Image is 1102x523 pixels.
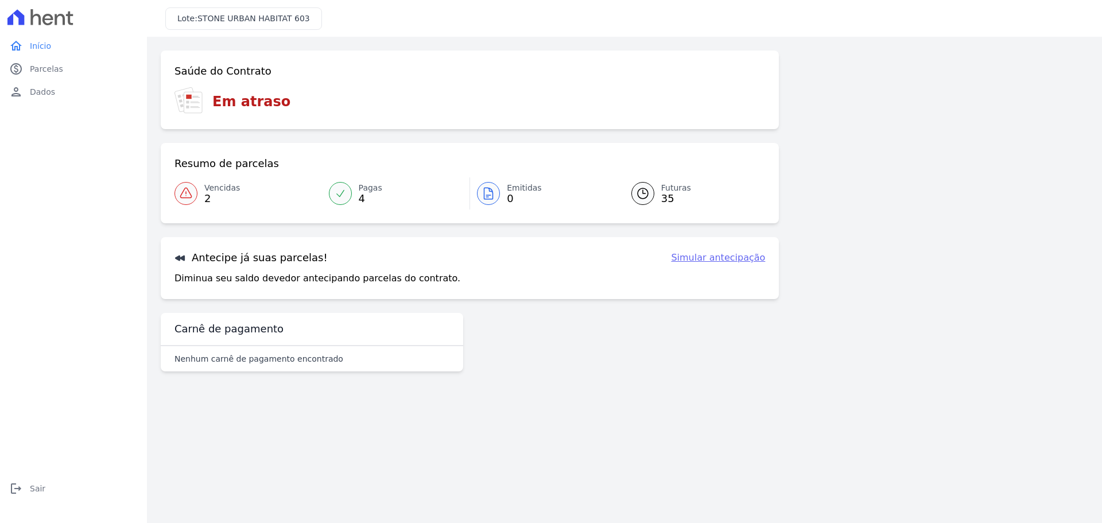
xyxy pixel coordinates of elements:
span: Início [30,40,51,52]
span: 4 [359,194,382,203]
span: Sair [30,483,45,494]
i: paid [9,62,23,76]
a: Vencidas 2 [174,177,322,210]
i: home [9,39,23,53]
h3: Carnê de pagamento [174,322,284,336]
h3: Lote: [177,13,310,25]
span: Dados [30,86,55,98]
span: STONE URBAN HABITAT 603 [197,14,310,23]
a: logoutSair [5,477,142,500]
span: 2 [204,194,240,203]
span: 0 [507,194,542,203]
a: personDados [5,80,142,103]
a: homeInício [5,34,142,57]
h3: Em atraso [212,91,290,112]
p: Nenhum carnê de pagamento encontrado [174,353,343,365]
span: 35 [661,194,691,203]
span: Futuras [661,182,691,194]
h3: Antecipe já suas parcelas! [174,251,328,265]
a: Emitidas 0 [470,177,618,210]
i: person [9,85,23,99]
a: paidParcelas [5,57,142,80]
span: Emitidas [507,182,542,194]
h3: Saúde do Contrato [174,64,271,78]
span: Pagas [359,182,382,194]
p: Diminua seu saldo devedor antecipando parcelas do contrato. [174,272,460,285]
i: logout [9,482,23,495]
a: Simular antecipação [671,251,765,265]
a: Futuras 35 [618,177,766,210]
h3: Resumo de parcelas [174,157,279,171]
span: Vencidas [204,182,240,194]
span: Parcelas [30,63,63,75]
a: Pagas 4 [322,177,470,210]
